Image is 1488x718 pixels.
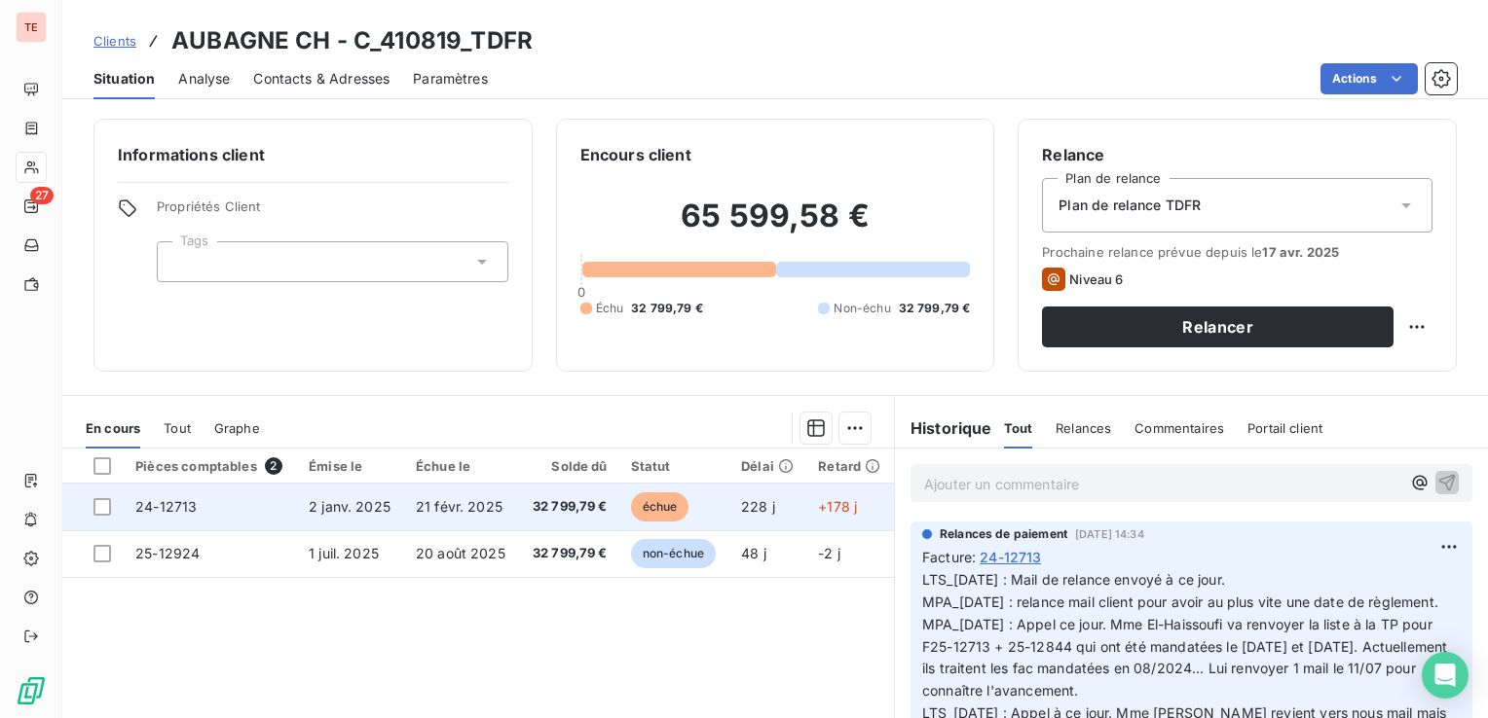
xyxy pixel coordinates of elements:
span: Facture : [922,547,976,567]
span: Situation [93,69,155,89]
span: Plan de relance TDFR [1059,196,1201,215]
h6: Relance [1042,143,1432,166]
span: Commentaires [1135,420,1224,436]
span: 25-12924 [135,545,200,561]
div: Statut [631,458,719,474]
span: 48 j [741,545,766,561]
span: 0 [577,284,585,300]
span: 2 [265,457,282,475]
span: Graphe [214,420,260,436]
span: 24-12713 [135,498,197,515]
span: -2 j [818,545,840,561]
span: Niveau 6 [1069,271,1123,287]
span: [DATE] 14:34 [1075,528,1144,540]
div: Délai [741,458,795,474]
div: Émise le [309,458,392,474]
h6: Historique [895,416,992,440]
span: 20 août 2025 [416,545,505,561]
div: Pièces comptables [135,457,285,475]
span: 228 j [741,498,775,515]
span: non-échue [631,539,716,568]
span: 32 799,79 € [531,497,608,517]
span: Prochaine relance prévue depuis le [1042,244,1432,260]
span: 21 févr. 2025 [416,498,502,515]
img: Logo LeanPay [16,675,47,706]
span: +178 j [818,498,857,515]
span: Relances [1056,420,1111,436]
a: Clients [93,31,136,51]
span: Tout [164,420,191,436]
span: Non-échu [834,300,890,317]
button: Relancer [1042,306,1394,347]
span: 24-12713 [980,547,1041,567]
div: TE [16,12,47,43]
h3: AUBAGNE CH - C_410819_TDFR [171,23,533,58]
span: Tout [1004,420,1033,436]
span: 17 avr. 2025 [1262,244,1339,260]
button: Actions [1321,63,1418,94]
span: Propriétés Client [157,198,508,226]
span: Analyse [178,69,230,89]
h2: 65 599,58 € [580,197,971,255]
span: échue [631,492,689,521]
span: En cours [86,420,140,436]
h6: Encours client [580,143,691,166]
span: Relances de paiement [940,525,1067,543]
h6: Informations client [118,143,508,166]
span: 27 [30,187,54,204]
div: Open Intercom Messenger [1422,652,1469,699]
span: Paramètres [413,69,488,89]
span: Échu [596,300,624,317]
input: Ajouter une valeur [173,253,189,270]
span: 32 799,79 € [531,544,608,563]
div: Échue le [416,458,507,474]
span: 1 juil. 2025 [309,545,379,561]
span: Clients [93,33,136,49]
span: 32 799,79 € [899,300,971,317]
a: 27 [16,191,46,222]
span: Contacts & Adresses [253,69,390,89]
span: 2 janv. 2025 [309,498,391,515]
span: Portail client [1247,420,1322,436]
div: Solde dû [531,458,608,474]
span: 32 799,79 € [631,300,703,317]
div: Retard [818,458,882,474]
